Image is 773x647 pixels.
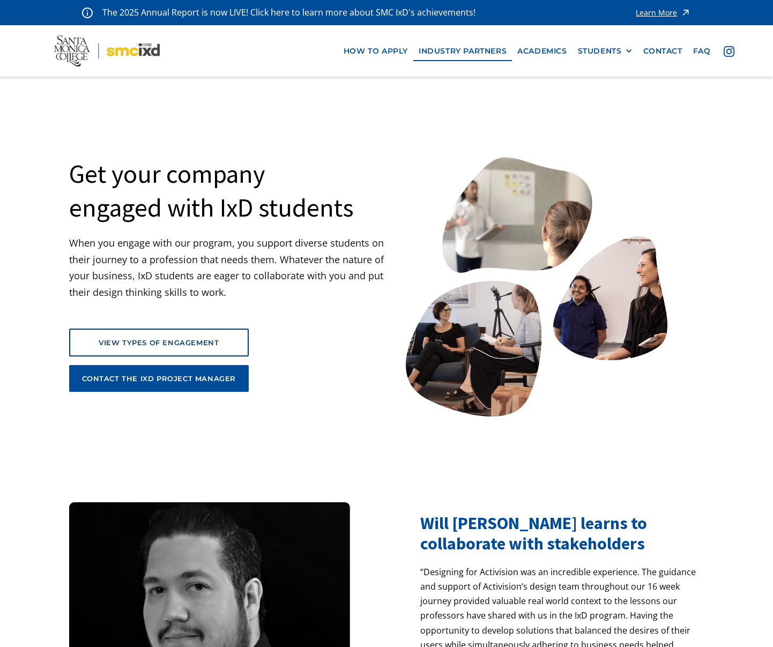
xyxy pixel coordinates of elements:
[83,338,235,347] div: view types of engagement
[578,47,622,56] div: STUDENTS
[82,7,93,18] img: icon - information - alert
[413,41,512,61] a: industry partners
[578,47,633,56] div: STUDENTS
[636,9,677,17] div: Learn More
[69,365,249,392] a: contact the ixd project manager
[420,513,704,554] h2: Will [PERSON_NAME] learns to collaborate with stakeholders
[406,157,667,417] img: Santa Monica College IxD Students engaging with industry
[102,5,477,20] p: The 2025 Annual Report is now LIVE! Click here to learn more about SMC IxD's achievements!
[69,329,249,356] a: view types of engagement
[636,5,691,20] a: Learn More
[724,46,734,57] img: icon - instagram
[69,235,387,300] p: When you engage with our program, you support diverse students on their journey to a profession t...
[338,41,413,61] a: how to apply
[82,374,236,383] div: contact the ixd project manager
[512,41,572,61] a: Academics
[638,41,688,61] a: contact
[69,157,354,224] h1: Get your company engaged with IxD students
[54,35,160,66] img: Santa Monica College - SMC IxD logo
[680,5,691,20] img: icon - arrow - alert
[688,41,716,61] a: faq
